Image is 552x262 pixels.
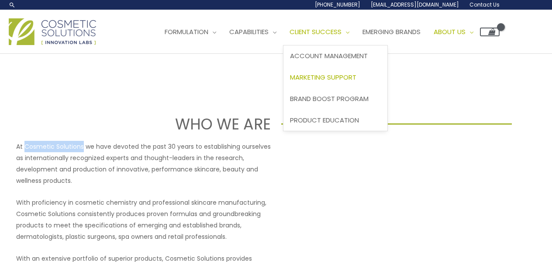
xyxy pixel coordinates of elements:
[480,28,500,36] a: View Shopping Cart, empty
[290,51,368,60] span: Account Management
[16,141,271,186] p: At Cosmetic Solutions we have devoted the past 30 years to establishing ourselves as internationa...
[283,19,356,45] a: Client Success
[315,1,360,8] span: [PHONE_NUMBER]
[165,27,208,36] span: Formulation
[283,67,387,88] a: Marketing Support
[362,27,421,36] span: Emerging Brands
[283,109,387,131] a: Product Education
[290,115,359,125] span: Product Education
[290,94,369,103] span: Brand Boost Program
[469,1,500,8] span: Contact Us
[223,19,283,45] a: Capabilities
[40,113,271,135] h1: WHO WE ARE
[9,18,96,45] img: Cosmetic Solutions Logo
[158,19,223,45] a: Formulation
[371,1,459,8] span: [EMAIL_ADDRESS][DOMAIN_NAME]
[434,27,466,36] span: About Us
[427,19,480,45] a: About Us
[283,88,387,109] a: Brand Boost Program
[152,19,500,45] nav: Site Navigation
[290,73,356,82] span: Marketing Support
[16,197,271,242] p: With proficiency in cosmetic chemistry and professional skincare manufacturing, Cosmetic Solution...
[229,27,269,36] span: Capabilities
[283,45,387,67] a: Account Management
[9,1,16,8] a: Search icon link
[356,19,427,45] a: Emerging Brands
[290,27,342,36] span: Client Success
